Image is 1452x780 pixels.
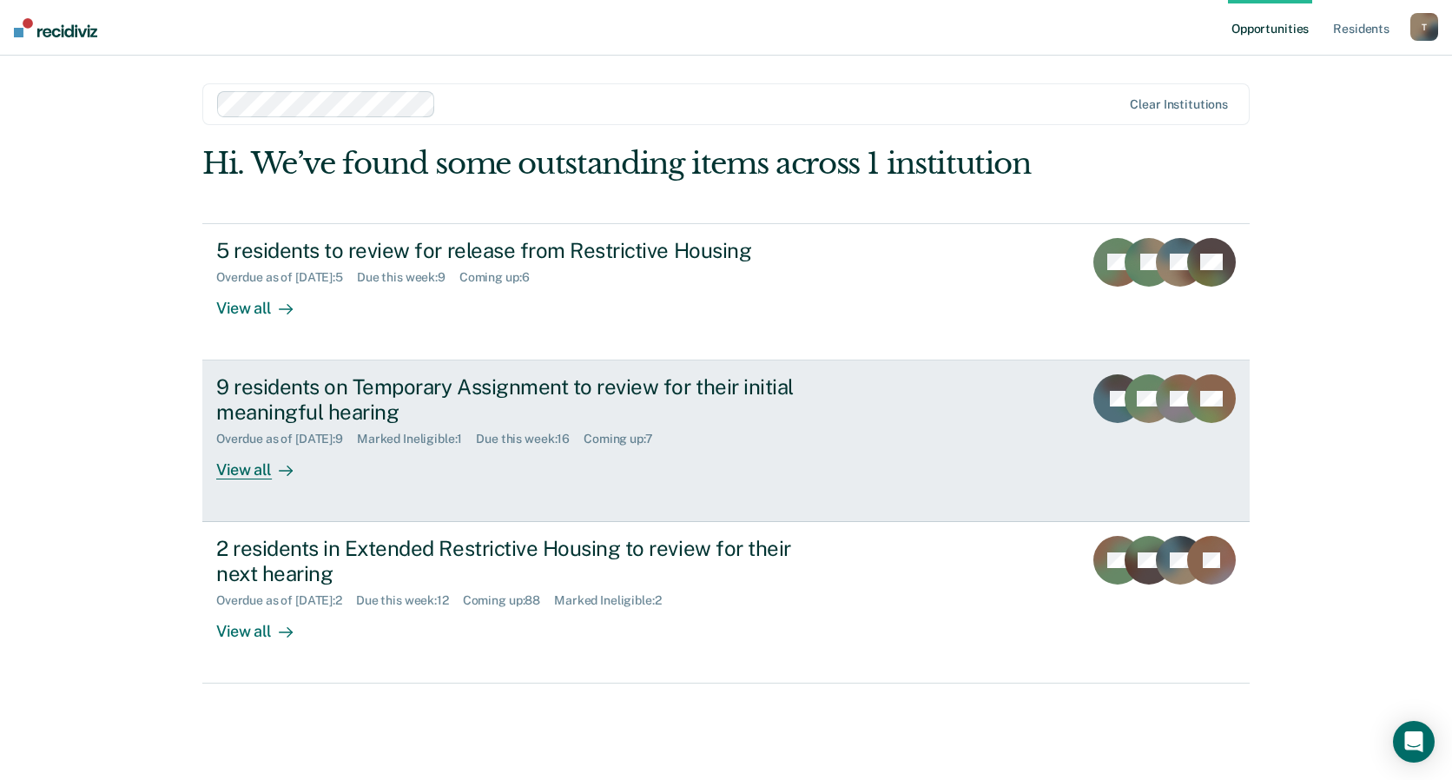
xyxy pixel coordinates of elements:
img: Recidiviz [14,18,97,37]
button: T [1410,13,1438,41]
div: Open Intercom Messenger [1393,721,1435,763]
div: 5 residents to review for release from Restrictive Housing [216,238,826,263]
div: Marked Ineligible : 1 [357,432,476,446]
div: View all [216,446,313,479]
div: Due this week : 16 [476,432,584,446]
div: 2 residents in Extended Restrictive Housing to review for their next hearing [216,536,826,586]
div: Marked Ineligible : 2 [554,593,675,608]
div: 9 residents on Temporary Assignment to review for their initial meaningful hearing [216,374,826,425]
a: 2 residents in Extended Restrictive Housing to review for their next hearingOverdue as of [DATE]:... [202,522,1250,684]
a: 5 residents to review for release from Restrictive HousingOverdue as of [DATE]:5Due this week:9Co... [202,223,1250,360]
div: Hi. We’ve found some outstanding items across 1 institution [202,146,1040,182]
div: Due this week : 12 [356,593,463,608]
div: Coming up : 7 [584,432,667,446]
div: Due this week : 9 [357,270,459,285]
div: Overdue as of [DATE] : 2 [216,593,356,608]
div: View all [216,607,313,641]
div: Overdue as of [DATE] : 5 [216,270,357,285]
div: View all [216,284,313,318]
div: Overdue as of [DATE] : 9 [216,432,357,446]
div: Coming up : 6 [459,270,544,285]
div: Coming up : 88 [463,593,554,608]
a: 9 residents on Temporary Assignment to review for their initial meaningful hearingOverdue as of [... [202,360,1250,522]
div: Clear institutions [1130,97,1228,112]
